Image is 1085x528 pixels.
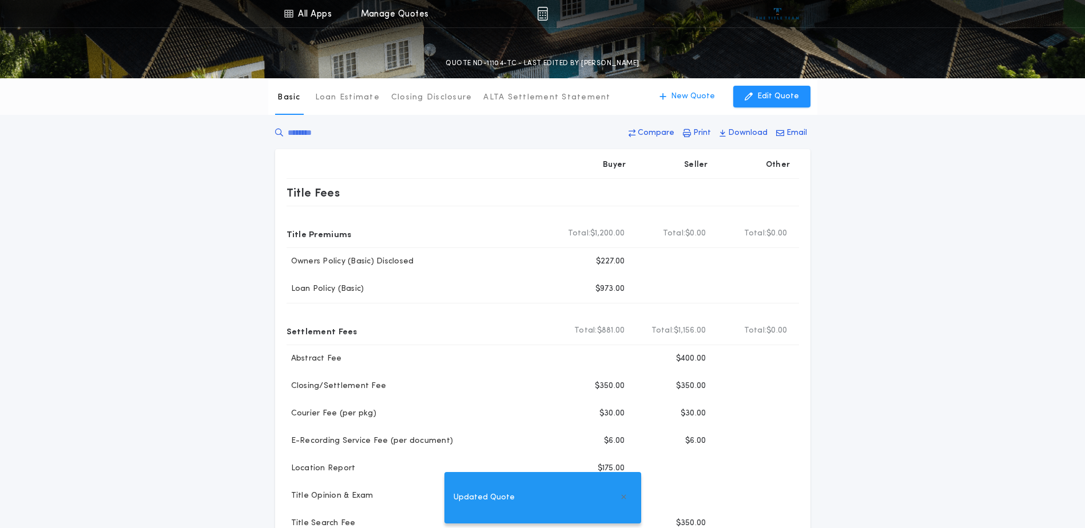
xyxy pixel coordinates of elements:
p: Abstract Fee [287,353,342,365]
p: ALTA Settlement Statement [483,92,610,103]
span: $881.00 [597,325,625,337]
p: Owners Policy (Basic) Disclosed [287,256,414,267]
span: Updated Quote [454,491,515,504]
b: Total: [744,228,767,239]
span: $0.00 [766,228,787,239]
span: $0.00 [766,325,787,337]
p: Closing/Settlement Fee [287,381,387,392]
p: Edit Quote [757,91,799,102]
p: $6.00 [685,435,706,447]
b: Total: [651,325,674,337]
p: $350.00 [676,381,706,392]
p: QUOTE ND-11104-TC - LAST EDITED BY [PERSON_NAME] [446,58,639,69]
p: $350.00 [595,381,625,392]
p: Settlement Fees [287,322,357,340]
p: Basic [277,92,300,103]
b: Total: [744,325,767,337]
b: Total: [574,325,597,337]
p: Title Fees [287,183,340,202]
span: $1,200.00 [590,228,625,239]
button: Edit Quote [733,86,810,107]
p: $400.00 [676,353,706,365]
p: Loan Estimate [315,92,380,103]
p: $30.00 [681,408,706,419]
button: Email [773,123,810,143]
p: Buyer [603,159,626,171]
p: Seller [684,159,708,171]
p: $6.00 [604,435,625,447]
p: Email [786,127,807,139]
p: Download [728,127,768,139]
p: E-Recording Service Fee (per document) [287,435,454,447]
span: $1,156.00 [674,325,706,337]
img: vs-icon [756,8,799,19]
p: Closing Disclosure [391,92,472,103]
p: Location Report [287,463,356,474]
p: $227.00 [596,256,625,267]
p: Other [765,159,789,171]
b: Total: [663,228,686,239]
p: Loan Policy (Basic) [287,283,364,295]
p: $30.00 [599,408,625,419]
p: Print [693,127,711,139]
span: $0.00 [685,228,706,239]
p: Title Premiums [287,225,352,243]
p: New Quote [671,91,715,102]
button: New Quote [648,86,726,107]
b: Total: [568,228,591,239]
button: Print [679,123,714,143]
p: $973.00 [595,283,625,295]
img: img [537,7,548,21]
p: $175.00 [598,463,625,474]
button: Compare [625,123,678,143]
p: Compare [638,127,674,139]
p: Courier Fee (per pkg) [287,408,376,419]
button: Download [716,123,771,143]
